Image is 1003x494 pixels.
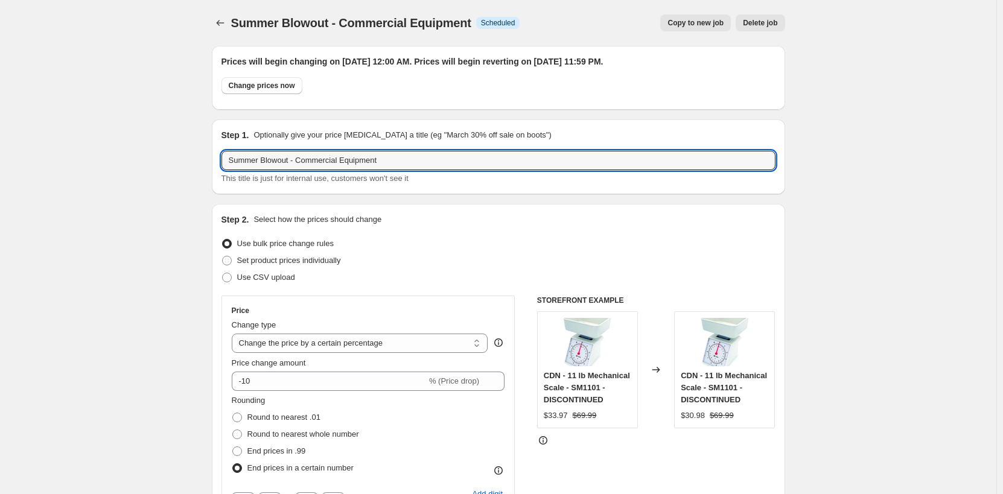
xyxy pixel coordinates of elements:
[247,429,359,439] span: Round to nearest whole number
[710,410,734,422] strike: $69.99
[736,14,785,31] button: Delete job
[232,396,266,405] span: Rounding
[247,446,306,455] span: End prices in .99
[492,337,505,349] div: help
[212,14,229,31] button: Price change jobs
[232,306,249,315] h3: Price
[231,16,471,30] span: Summer Blowout - Commercial Equipment
[221,151,775,170] input: 30% off holiday sale
[253,129,551,141] p: Optionally give your price [MEDICAL_DATA] a title (eg "March 30% off sale on boots")
[701,318,749,366] img: CDN-11-lb-Mechanical-Scale-SM1101-DISCONTINUED_80x.jpg
[221,174,409,183] span: This title is just for internal use, customers won't see it
[660,14,731,31] button: Copy to new job
[221,214,249,226] h2: Step 2.
[232,358,306,367] span: Price change amount
[544,371,630,404] span: CDN - 11 lb Mechanical Scale - SM1101 - DISCONTINUED
[563,318,611,366] img: CDN-11-lb-Mechanical-Scale-SM1101-DISCONTINUED_80x.jpg
[221,129,249,141] h2: Step 1.
[253,214,381,226] p: Select how the prices should change
[429,376,479,385] span: % (Price drop)
[544,410,568,422] div: $33.97
[247,413,320,422] span: Round to nearest .01
[667,18,724,28] span: Copy to new job
[743,18,777,28] span: Delete job
[481,18,515,28] span: Scheduled
[221,77,302,94] button: Change prices now
[237,273,295,282] span: Use CSV upload
[573,410,597,422] strike: $69.99
[537,296,775,305] h6: STOREFRONT EXAMPLE
[221,55,775,68] h2: Prices will begin changing on [DATE] 12:00 AM. Prices will begin reverting on [DATE] 11:59 PM.
[681,410,705,422] div: $30.98
[237,239,334,248] span: Use bulk price change rules
[681,371,767,404] span: CDN - 11 lb Mechanical Scale - SM1101 - DISCONTINUED
[237,256,341,265] span: Set product prices individually
[247,463,354,472] span: End prices in a certain number
[232,372,427,391] input: -15
[232,320,276,329] span: Change type
[229,81,295,90] span: Change prices now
